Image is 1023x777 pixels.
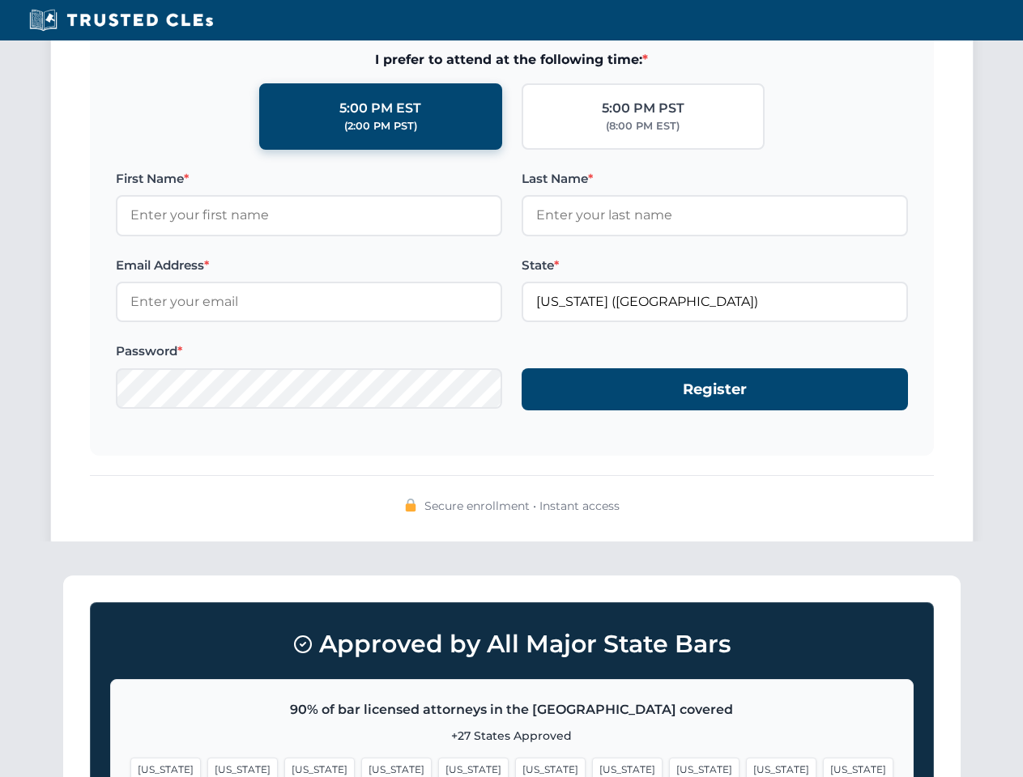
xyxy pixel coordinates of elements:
[522,169,908,189] label: Last Name
[116,49,908,70] span: I prefer to attend at the following time:
[116,195,502,236] input: Enter your first name
[522,195,908,236] input: Enter your last name
[130,699,893,720] p: 90% of bar licensed attorneys in the [GEOGRAPHIC_DATA] covered
[522,282,908,322] input: Arizona (AZ)
[130,727,893,745] p: +27 States Approved
[110,622,914,666] h3: Approved by All Major State Bars
[116,169,502,189] label: First Name
[606,118,680,134] div: (8:00 PM EST)
[522,368,908,411] button: Register
[404,499,417,512] img: 🔒
[424,497,620,515] span: Secure enrollment • Instant access
[344,118,417,134] div: (2:00 PM PST)
[339,98,421,119] div: 5:00 PM EST
[116,282,502,322] input: Enter your email
[116,256,502,275] label: Email Address
[116,342,502,361] label: Password
[522,256,908,275] label: State
[602,98,684,119] div: 5:00 PM PST
[24,8,218,32] img: Trusted CLEs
